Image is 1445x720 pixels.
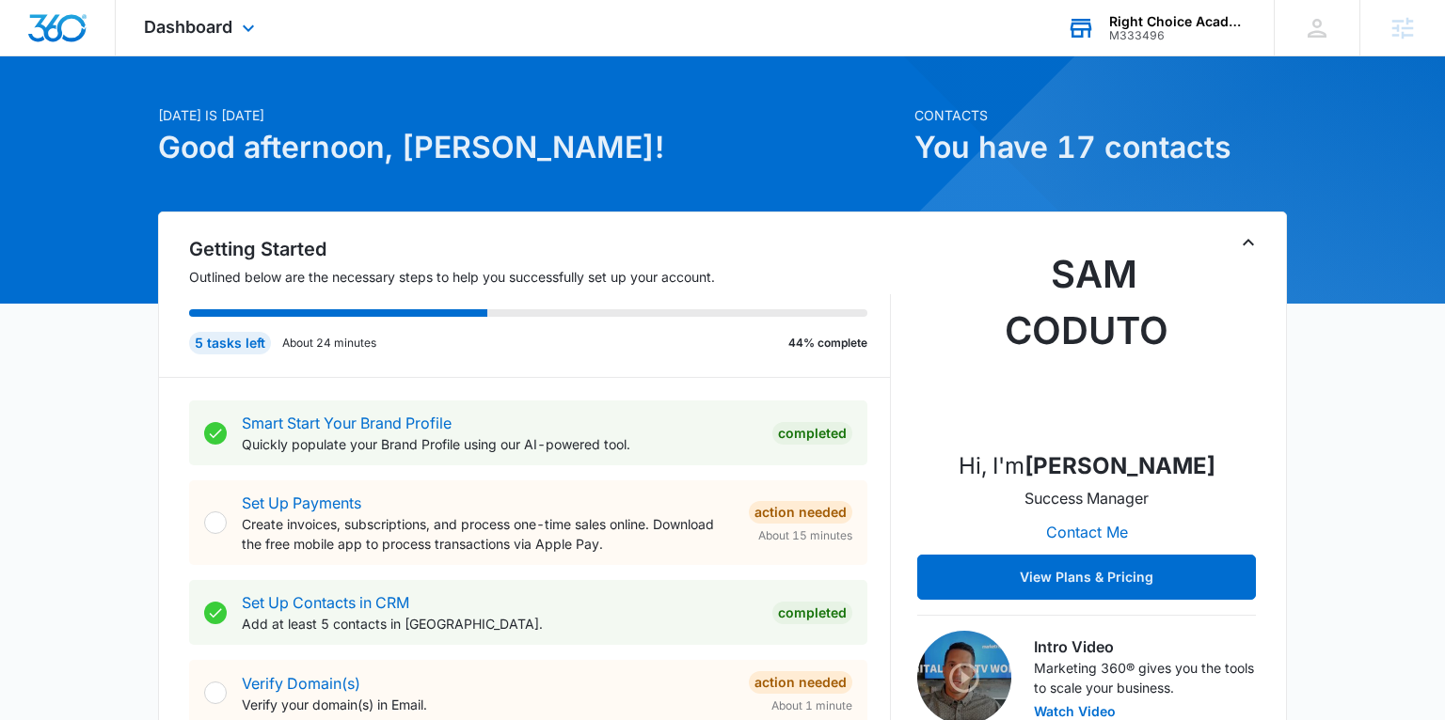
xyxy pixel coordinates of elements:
[772,602,852,624] div: Completed
[242,593,409,612] a: Set Up Contacts in CRM
[242,414,452,432] a: Smart Start Your Brand Profile
[242,434,757,454] p: Quickly populate your Brand Profile using our AI-powered tool.
[788,335,867,352] p: 44% complete
[1024,487,1149,509] p: Success Manager
[242,493,361,512] a: Set Up Payments
[914,105,1287,125] p: Contacts
[242,695,734,714] p: Verify your domain(s) in Email.
[158,125,903,170] h1: Good afternoon, [PERSON_NAME]!
[992,246,1181,434] img: Sam Coduto
[189,235,891,263] h2: Getting Started
[758,527,852,544] span: About 15 minutes
[158,105,903,125] p: [DATE] is [DATE]
[914,125,1287,170] h1: You have 17 contacts
[144,17,232,37] span: Dashboard
[242,614,757,634] p: Add at least 5 contacts in [GEOGRAPHIC_DATA].
[1034,635,1256,658] h3: Intro Video
[242,674,360,693] a: Verify Domain(s)
[959,449,1215,483] p: Hi, I'm
[917,555,1256,600] button: View Plans & Pricing
[282,335,376,352] p: About 24 minutes
[749,501,852,524] div: Action Needed
[1109,14,1247,29] div: account name
[1027,509,1147,555] button: Contact Me
[189,332,271,354] div: 5 tasks left
[749,671,852,694] div: Action Needed
[242,514,734,554] p: Create invoices, subscriptions, and process one-time sales online. Download the free mobile app t...
[1109,29,1247,42] div: account id
[1237,231,1260,254] button: Toggle Collapse
[1034,705,1116,718] button: Watch Video
[1024,452,1215,479] strong: [PERSON_NAME]
[189,267,891,287] p: Outlined below are the necessary steps to help you successfully set up your account.
[772,422,852,445] div: Completed
[1034,658,1256,697] p: Marketing 360® gives you the tools to scale your business.
[771,697,852,714] span: About 1 minute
